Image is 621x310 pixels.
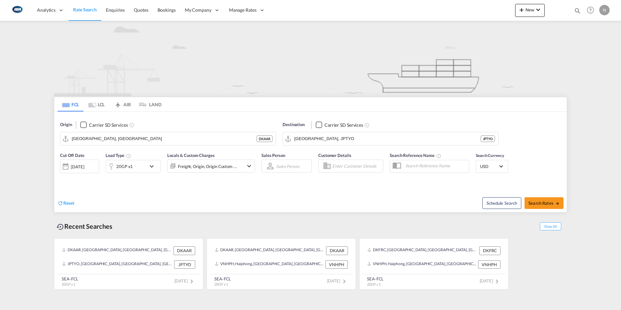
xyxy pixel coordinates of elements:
md-select: Select Currency: $ USDUnited States Dollar [479,161,505,171]
div: icon-refreshReset [57,200,74,207]
span: Load Type [106,153,131,158]
md-icon: icon-magnify [574,7,581,14]
md-icon: icon-chevron-right [340,278,348,285]
div: VNHPH [325,260,348,269]
span: My Company [185,7,211,13]
div: VNHPH, Haiphong, Viet Nam, South East Asia, Asia Pacific [215,260,324,269]
md-tab-item: LAND [135,97,161,111]
md-icon: icon-chevron-down [534,6,542,14]
md-icon: icon-chevron-down [245,162,253,170]
div: SEA-FCL [214,276,231,282]
div: 20GP x1 [116,162,133,171]
span: Show All [540,222,561,230]
span: Locals & Custom Charges [167,153,215,158]
div: JPTYO [174,260,195,269]
input: Enter Customer Details [332,161,381,171]
span: Rate Search [73,7,97,12]
span: Analytics [37,7,56,13]
button: Note: By default Schedule search will only considerorigin ports, destination ports and cut off da... [482,197,521,209]
input: Search by Port [72,134,257,144]
md-input-container: Aarhus, DKAAR [60,132,276,145]
span: Manage Rates [229,7,257,13]
div: DKAAR, Aarhus, Denmark, Northern Europe, Europe [215,246,324,255]
div: N [599,5,610,15]
span: Search Currency [476,153,504,158]
div: JPTYO [481,136,495,142]
md-icon: Unchecked: Search for CY (Container Yard) services for all selected carriers.Checked : Search for... [129,123,134,128]
span: [DATE] [480,278,501,283]
recent-search-card: DKFRC, [GEOGRAPHIC_DATA], [GEOGRAPHIC_DATA], [GEOGRAPHIC_DATA], [GEOGRAPHIC_DATA] DKFRCVNHPH, Hai... [359,238,509,290]
span: [DATE] [174,278,196,283]
span: Reset [63,200,74,206]
span: Destination [283,122,305,128]
span: 20GP x 1 [214,282,228,286]
div: VNHPH, Haiphong, Viet Nam, South East Asia, Asia Pacific [367,260,476,269]
md-icon: icon-plus 400-fg [518,6,526,14]
md-icon: icon-backup-restore [57,223,64,231]
md-icon: icon-chevron-right [493,278,501,285]
md-icon: icon-airplane [114,101,122,106]
img: 1aa151c0c08011ec8d6f413816f9a227.png [10,3,24,18]
md-icon: Select multiple loads to view rates [126,153,131,159]
md-tab-item: FCL [57,97,83,111]
div: [DATE] [71,164,84,170]
div: Freight Origin Origin Custom Factory Stuffingicon-chevron-down [167,160,255,173]
input: Search Reference Name [402,161,469,171]
md-pagination-wrapper: Use the left and right arrow keys to navigate between tabs [57,97,161,111]
div: DKAAR [326,246,348,255]
md-tab-item: AIR [109,97,135,111]
span: Search Rates [528,200,560,206]
span: New [518,7,542,12]
div: [DATE] [60,160,99,173]
div: JPTYO, Tokyo, Japan, Greater China & Far East Asia, Asia Pacific [62,260,172,269]
div: DKFRC [479,246,501,255]
div: Carrier SD Services [89,122,128,128]
md-checkbox: Checkbox No Ink [316,122,363,128]
div: DKAAR [173,246,195,255]
img: new-FCL.png [54,21,567,96]
div: Carrier SD Services [324,122,363,128]
recent-search-card: DKAAR, [GEOGRAPHIC_DATA], [GEOGRAPHIC_DATA], [GEOGRAPHIC_DATA], [GEOGRAPHIC_DATA] DKAARVNHPH, Hai... [207,238,356,290]
input: Search by Port [294,134,481,144]
div: Freight Origin Origin Custom Factory Stuffing [178,162,237,171]
span: USD [480,163,498,169]
md-icon: icon-chevron-down [148,162,159,170]
md-icon: icon-chevron-right [188,278,196,285]
span: Bookings [158,7,176,13]
div: 20GP x1icon-chevron-down [106,160,161,173]
recent-search-card: DKAAR, [GEOGRAPHIC_DATA], [GEOGRAPHIC_DATA], [GEOGRAPHIC_DATA], [GEOGRAPHIC_DATA] DKAARJPTYO, [GE... [54,238,203,290]
span: [DATE] [327,278,348,283]
md-icon: icon-refresh [57,200,63,206]
md-icon: icon-arrow-right [555,201,560,206]
md-checkbox: Checkbox No Ink [80,122,128,128]
span: Search Reference Name [390,153,441,158]
span: Origin [60,122,72,128]
div: DKAAR, Aarhus, Denmark, Northern Europe, Europe [62,246,172,255]
span: Help [585,5,596,16]
span: Sales Person [261,153,285,158]
div: DKAAR [257,136,272,142]
button: icon-plus 400-fgNewicon-chevron-down [515,4,545,17]
button: Search Ratesicon-arrow-right [525,197,564,209]
div: SEA-FCL [62,276,78,282]
span: 20GP x 1 [62,282,75,286]
md-tab-item: LCL [83,97,109,111]
md-select: Sales Person [275,161,300,171]
md-icon: Unchecked: Search for CY (Container Yard) services for all selected carriers.Checked : Search for... [364,123,370,128]
md-icon: Your search will be saved by the below given name [436,153,441,159]
div: Origin Checkbox No InkUnchecked: Search for CY (Container Yard) services for all selected carrier... [54,112,567,212]
div: Recent Searches [54,219,115,234]
div: VNHPH [478,260,501,269]
span: Quotes [134,7,148,13]
div: Help [585,5,599,16]
span: Customer Details [318,153,351,158]
div: SEA-FCL [367,276,384,282]
div: DKFRC, Fredericia, Denmark, Northern Europe, Europe [367,246,478,255]
span: Cut Off Date [60,153,84,158]
span: Enquiries [106,7,125,13]
span: 20GP x 1 [367,282,381,286]
md-input-container: Tokyo, JPTYO [283,132,498,145]
div: icon-magnify [574,7,581,17]
md-datepicker: Select [60,173,65,181]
